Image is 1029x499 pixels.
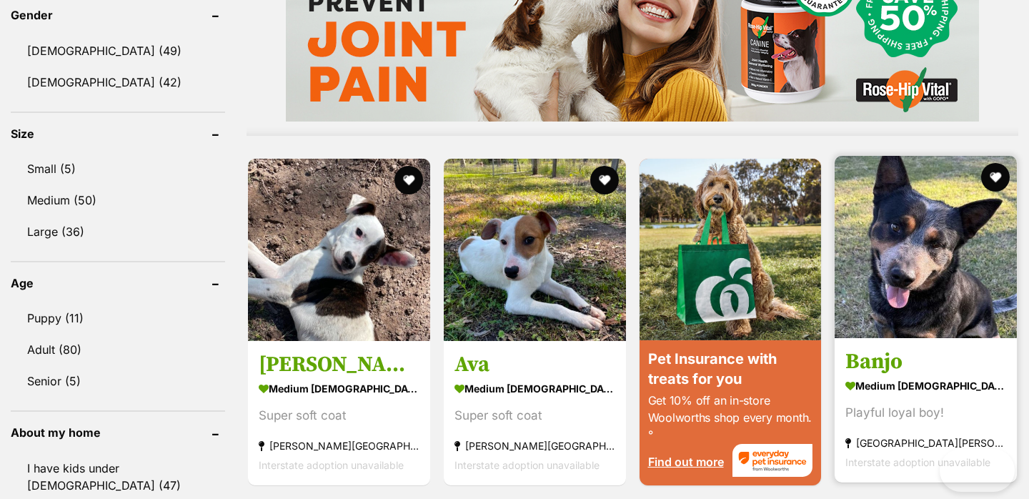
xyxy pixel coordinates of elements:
[835,337,1017,483] a: Banjo medium [DEMOGRAPHIC_DATA] Dog Playful loyal boy! [GEOGRAPHIC_DATA][PERSON_NAME], [GEOGRAPHI...
[259,459,404,471] span: Interstate adoption unavailable
[11,9,225,21] header: Gender
[11,154,225,184] a: Small (5)
[454,436,615,455] strong: [PERSON_NAME][GEOGRAPHIC_DATA], [GEOGRAPHIC_DATA]
[11,127,225,140] header: Size
[11,366,225,396] a: Senior (5)
[259,378,419,399] strong: medium [DEMOGRAPHIC_DATA] Dog
[394,166,423,194] button: favourite
[259,351,419,378] h3: [PERSON_NAME]
[940,449,1015,492] iframe: Help Scout Beacon - Open
[444,159,626,341] img: Ava - Mixed breed Dog
[845,348,1006,375] h3: Banjo
[11,67,225,97] a: [DEMOGRAPHIC_DATA] (42)
[259,436,419,455] strong: [PERSON_NAME][GEOGRAPHIC_DATA], [GEOGRAPHIC_DATA]
[11,303,225,333] a: Puppy (11)
[845,456,990,468] span: Interstate adoption unavailable
[845,403,1006,423] div: Playful loyal boy!
[845,433,1006,453] strong: [GEOGRAPHIC_DATA][PERSON_NAME], [GEOGRAPHIC_DATA]
[845,375,1006,396] strong: medium [DEMOGRAPHIC_DATA] Dog
[11,426,225,439] header: About my home
[454,406,615,425] div: Super soft coat
[454,351,615,378] h3: Ava
[454,459,600,471] span: Interstate adoption unavailable
[11,36,225,66] a: [DEMOGRAPHIC_DATA] (49)
[11,277,225,290] header: Age
[259,406,419,425] div: Super soft coat
[981,163,1010,192] button: favourite
[248,340,430,485] a: [PERSON_NAME] medium [DEMOGRAPHIC_DATA] Dog Super soft coat [PERSON_NAME][GEOGRAPHIC_DATA], [GEOG...
[835,156,1017,338] img: Banjo - Australian Cattle Dog
[590,166,619,194] button: favourite
[248,159,430,341] img: Harper - Mixed breed Dog
[11,335,225,365] a: Adult (80)
[454,378,615,399] strong: medium [DEMOGRAPHIC_DATA] Dog
[11,217,225,247] a: Large (36)
[444,340,626,485] a: Ava medium [DEMOGRAPHIC_DATA] Dog Super soft coat [PERSON_NAME][GEOGRAPHIC_DATA], [GEOGRAPHIC_DAT...
[11,185,225,215] a: Medium (50)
